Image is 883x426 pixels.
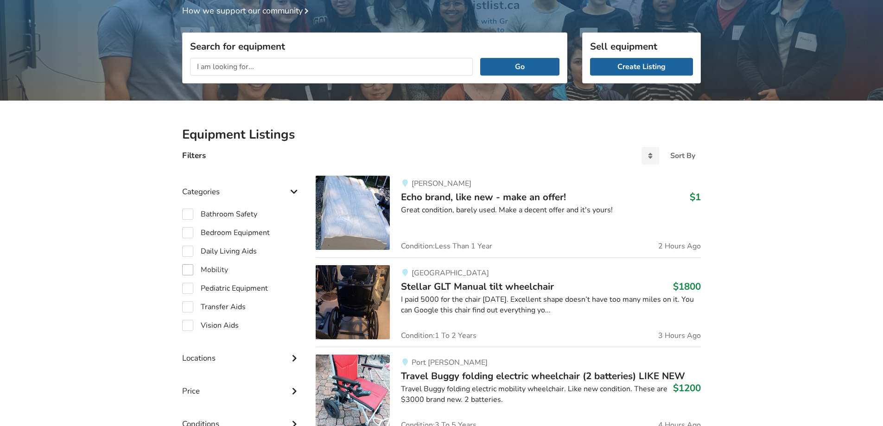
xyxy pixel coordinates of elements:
img: bedroom equipment-echo brand, like new - make an offer! [316,176,390,250]
h4: Filters [182,150,206,161]
a: mobility-stellar glt manual tilt wheelchair [GEOGRAPHIC_DATA]Stellar GLT Manual tilt wheelchair$1... [316,257,701,347]
a: bedroom equipment-echo brand, like new - make an offer![PERSON_NAME]Echo brand, like new - make a... [316,176,701,257]
button: Go [480,58,559,76]
span: Port [PERSON_NAME] [412,357,488,368]
div: Great condition, barely used. Make a decent offer and it's yours! [401,205,701,216]
span: [PERSON_NAME] [412,178,471,189]
span: Stellar GLT Manual tilt wheelchair [401,280,554,293]
div: Travel Buggy folding electric mobility wheelchair. Like new condition. These are $3000 brand new.... [401,384,701,405]
a: How we support our community [182,5,312,16]
div: I paid 5000 for the chair [DATE]. Excellent shape doesn’t have too many miles on it. You can Goog... [401,294,701,316]
label: Mobility [182,264,228,275]
label: Pediatric Equipment [182,283,268,294]
div: Sort By [670,152,695,159]
h3: $1200 [673,382,701,394]
a: Create Listing [590,58,693,76]
h3: Sell equipment [590,40,693,52]
input: I am looking for... [190,58,473,76]
label: Daily Living Aids [182,246,257,257]
span: Travel Buggy folding electric wheelchair (2 batteries) LIKE NEW [401,369,685,382]
label: Bedroom Equipment [182,227,270,238]
label: Vision Aids [182,320,239,331]
h3: $1 [690,191,701,203]
div: Locations [182,335,301,368]
h2: Equipment Listings [182,127,701,143]
div: Price [182,368,301,401]
label: Transfer Aids [182,301,246,312]
div: Categories [182,168,301,201]
span: Condition: Less Than 1 Year [401,242,492,250]
h3: Search for equipment [190,40,559,52]
img: mobility-stellar glt manual tilt wheelchair [316,265,390,339]
span: Condition: 1 To 2 Years [401,332,476,339]
h3: $1800 [673,280,701,292]
span: [GEOGRAPHIC_DATA] [412,268,489,278]
span: 2 Hours Ago [658,242,701,250]
label: Bathroom Safety [182,209,257,220]
span: Echo brand, like new - make an offer! [401,191,566,203]
span: 3 Hours Ago [658,332,701,339]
